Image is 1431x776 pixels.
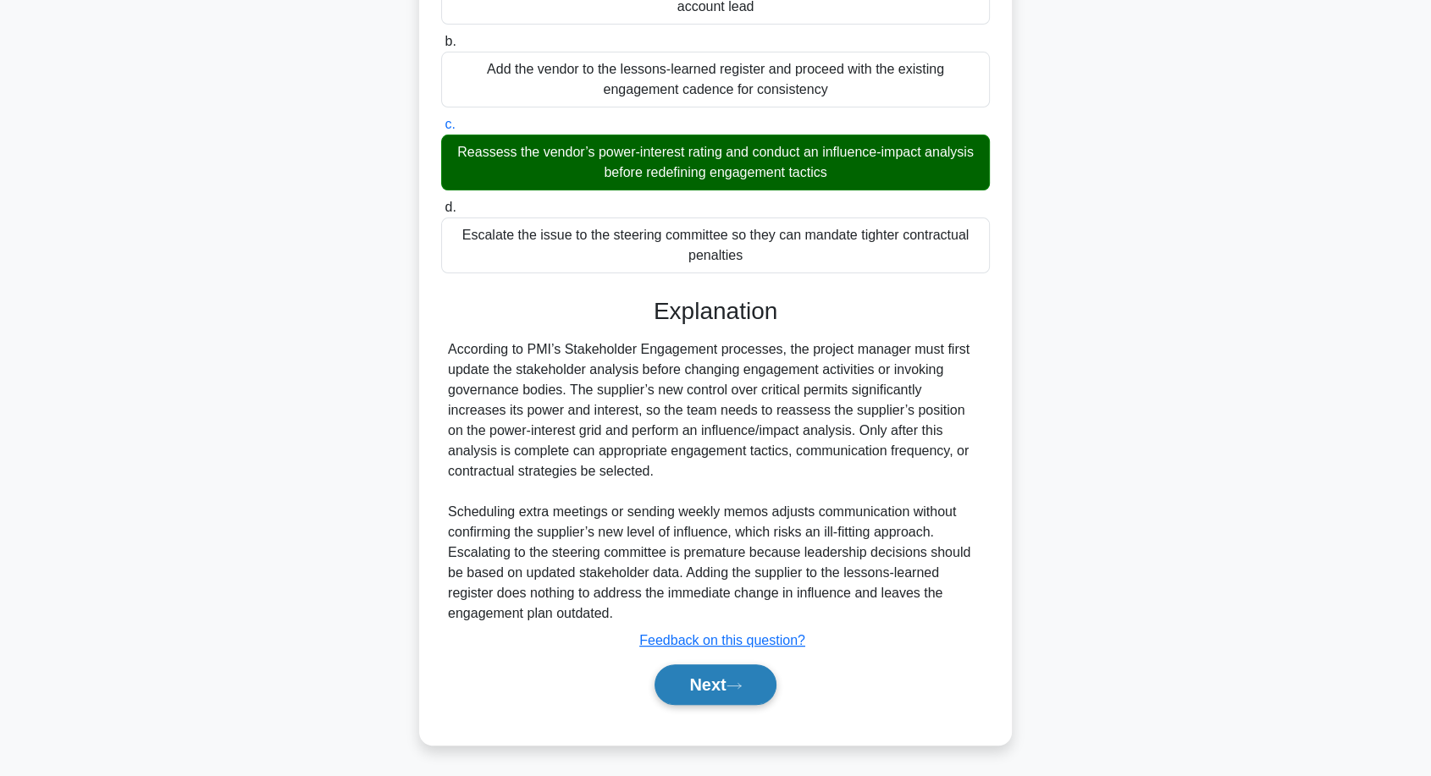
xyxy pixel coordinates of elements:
[441,217,990,273] div: Escalate the issue to the steering committee so they can mandate tighter contractual penalties
[639,633,805,647] a: Feedback on this question?
[451,297,980,326] h3: Explanation
[445,117,455,131] span: c.
[441,52,990,107] div: Add the vendor to the lessons-learned register and proceed with the existing engagement cadence f...
[445,200,456,214] span: d.
[655,664,776,705] button: Next
[445,34,456,48] span: b.
[441,135,990,190] div: Reassess the vendor’s power-interest rating and conduct an influence-impact analysis before redef...
[448,339,983,624] div: According to PMI’s Stakeholder Engagement processes, the project manager must first update the st...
